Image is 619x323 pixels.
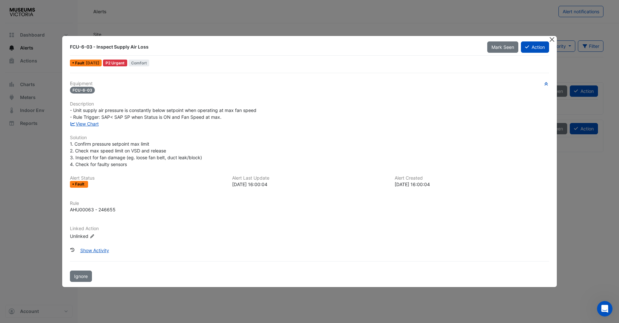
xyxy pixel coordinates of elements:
[70,121,99,127] a: View Chart
[70,206,116,213] div: AHU00063 - 246655
[70,201,549,206] h6: Rule
[76,245,113,256] button: Show Activity
[549,36,556,43] button: Close
[75,61,86,65] span: Fault
[521,41,549,53] button: Action
[70,141,202,167] span: 1. Confirm pressure setpoint max limit 2. Check max speed limit on VSD and release 3. Inspect for...
[103,60,127,66] div: P2 Urgent
[86,61,99,65] span: Thu 07-Aug-2025 16:00 AEST
[232,175,387,181] h6: Alert Last Update
[70,81,549,86] h6: Equipment
[129,60,150,66] span: Comfort
[70,271,92,282] button: Ignore
[70,232,148,239] div: Unlinked
[70,107,256,120] span: - Unit supply air pressure is constantly below setpoint when operating at max fan speed - Rule Tr...
[70,101,549,107] h6: Description
[70,135,549,140] h6: Solution
[487,41,518,53] button: Mark Seen
[90,234,95,239] fa-icon: Edit Linked Action
[232,181,387,188] div: [DATE] 16:00:04
[70,44,479,50] div: FCU-6-03 - Inspect Supply Air Loss
[395,181,549,188] div: [DATE] 16:00:04
[491,44,514,50] span: Mark Seen
[70,175,224,181] h6: Alert Status
[597,301,613,317] iframe: Intercom live chat
[74,273,88,279] span: Ignore
[70,226,549,231] h6: Linked Action
[70,87,95,94] span: FCU-6-03
[75,182,86,186] span: Fault
[395,175,549,181] h6: Alert Created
